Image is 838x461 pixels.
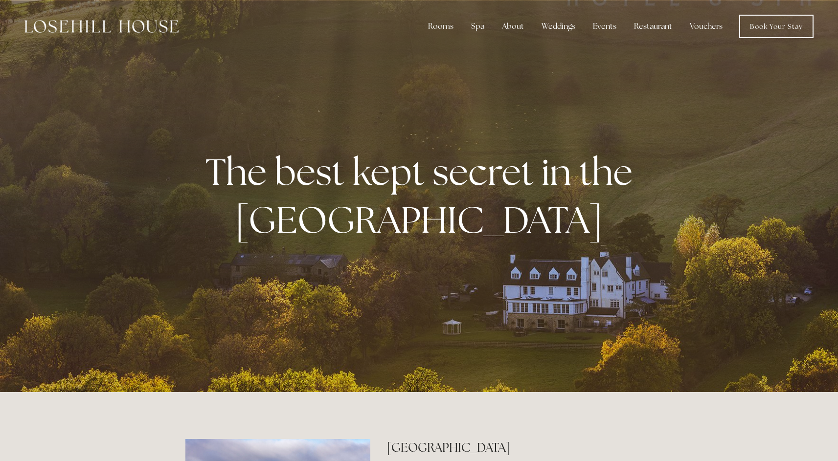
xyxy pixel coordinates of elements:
strong: The best kept secret in the [GEOGRAPHIC_DATA] [205,148,640,243]
a: Book Your Stay [739,15,814,38]
div: Events [585,17,624,36]
img: Losehill House [24,20,179,33]
div: Spa [463,17,492,36]
div: Restaurant [626,17,680,36]
h2: [GEOGRAPHIC_DATA] [387,439,653,456]
div: Weddings [534,17,583,36]
a: Vouchers [682,17,730,36]
div: About [494,17,532,36]
div: Rooms [420,17,461,36]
